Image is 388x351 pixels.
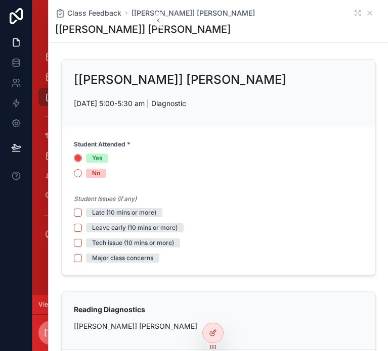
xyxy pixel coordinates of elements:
p: [DATE] 5:00-5:30 am | Diagnostic [74,98,363,109]
a: Help Center [38,167,156,185]
em: Student Issues (if any) [74,195,137,203]
a: My Classes [38,68,156,86]
h1: [[PERSON_NAME]] [PERSON_NAME] [55,22,231,36]
div: Major class concerns [92,254,153,263]
span: Viewing as [TEST] Teacher [38,300,116,309]
a: Request Substitutes [38,187,156,205]
div: scrollable content [32,40,162,257]
div: Tech issue (10 mins or more) [92,238,174,247]
div: Late (10 mins or more) [92,208,156,217]
span: Class Feedback [67,8,121,18]
div: No [92,169,100,178]
a: My Schedule [38,47,156,66]
a: Payments [38,146,156,165]
strong: Student Attended * [74,140,131,148]
a: Account [38,225,156,243]
a: Class Feedback [55,8,121,18]
span: [TK [44,327,58,339]
a: Class Feedback [38,88,156,106]
p: [[PERSON_NAME]] [PERSON_NAME] [74,321,363,331]
div: Leave early (10 mins or more) [92,223,178,232]
strong: Reading Diagnostics [74,305,145,314]
a: [[PERSON_NAME]] [PERSON_NAME] [132,8,255,18]
div: Yes [92,154,102,163]
a: Academy [38,126,156,144]
h2: [[PERSON_NAME]] [PERSON_NAME] [74,72,286,88]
